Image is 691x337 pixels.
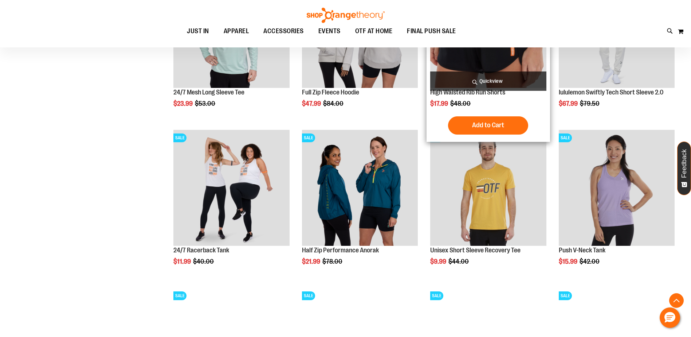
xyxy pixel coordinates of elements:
span: $15.99 [559,258,578,265]
a: Full Zip Fleece Hoodie [302,89,359,96]
a: lululemon Swiftly Tech Short Sleeve 2.0 [559,89,664,96]
a: Push V-Neck Tank [559,247,605,254]
span: SALE [302,291,315,300]
a: Unisex Short Sleeve Recovery Tee [430,247,521,254]
span: OTF AT HOME [355,23,393,39]
span: $23.99 [173,100,194,107]
a: Quickview [430,71,546,91]
a: APPAREL [216,23,256,40]
img: 24/7 Racerback Tank [173,130,289,246]
a: Half Zip Performance AnorakSALE [302,130,418,247]
button: Add to Cart [448,116,528,135]
a: JUST IN [180,23,216,40]
span: $47.99 [302,100,322,107]
img: Half Zip Performance Anorak [302,130,418,246]
span: $84.00 [323,100,345,107]
span: Feedback [681,149,688,178]
span: $67.99 [559,100,579,107]
span: $48.00 [450,100,472,107]
span: SALE [430,291,443,300]
a: Half Zip Performance Anorak [302,247,379,254]
div: product [298,126,421,284]
span: SALE [173,291,187,300]
div: product [427,126,550,284]
span: EVENTS [318,23,341,39]
a: 24/7 Mesh Long Sleeve Tee [173,89,244,96]
span: $17.99 [430,100,449,107]
span: $21.99 [302,258,321,265]
img: Product image for Unisex Short Sleeve Recovery Tee [430,130,546,246]
img: Shop Orangetheory [306,8,386,23]
span: APPAREL [224,23,249,39]
span: $11.99 [173,258,192,265]
button: Back To Top [669,293,684,308]
span: $53.00 [195,100,216,107]
img: Product image for Push V-Neck Tank [559,130,675,246]
span: SALE [173,133,187,142]
button: Hello, have a question? Let’s chat. [660,307,680,328]
a: EVENTS [311,23,348,40]
span: SALE [302,133,315,142]
span: $40.00 [193,258,215,265]
a: ACCESSORIES [256,23,311,40]
span: $9.99 [430,258,447,265]
span: FINAL PUSH SALE [407,23,456,39]
span: JUST IN [187,23,209,39]
button: Feedback - Show survey [677,142,691,195]
span: SALE [559,291,572,300]
a: Product image for Push V-Neck TankSALE [559,130,675,247]
a: Product image for Unisex Short Sleeve Recovery TeeSALE [430,130,546,247]
a: OTF AT HOME [348,23,400,40]
div: product [170,126,293,284]
a: 24/7 Racerback Tank [173,247,229,254]
span: Add to Cart [472,121,504,129]
span: $44.00 [448,258,470,265]
a: High Waisted Rib Run Shorts [430,89,505,96]
span: $79.50 [580,100,601,107]
span: $78.00 [322,258,343,265]
span: ACCESSORIES [263,23,304,39]
a: 24/7 Racerback TankSALE [173,130,289,247]
span: SALE [559,133,572,142]
a: FINAL PUSH SALE [400,23,463,39]
span: $42.00 [580,258,601,265]
div: product [555,126,678,284]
